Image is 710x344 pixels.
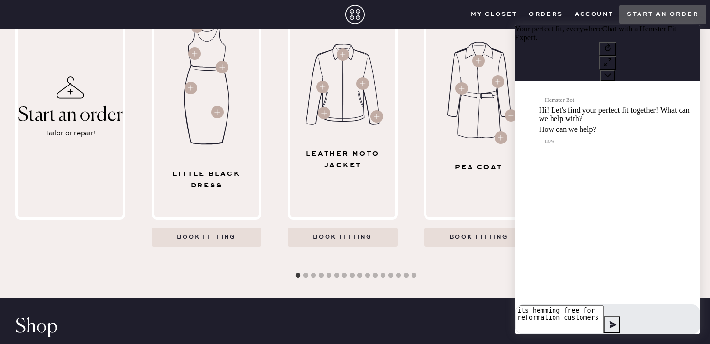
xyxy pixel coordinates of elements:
button: 14 [394,271,403,281]
button: My Closet [465,7,524,22]
div: Pea Coat [431,161,527,173]
button: Start an order [619,5,706,24]
div: Start an order [18,105,123,126]
button: 8 [347,271,357,281]
button: Orders [523,7,568,22]
button: Book fitting [288,228,398,247]
button: Book fitting [424,228,534,247]
button: 2 [301,271,311,281]
div: Shop [15,321,695,333]
button: 3 [309,271,318,281]
button: Book fitting [152,228,261,247]
div: Little Black Dress [158,168,255,191]
button: 7 [340,271,349,281]
button: 12 [378,271,388,281]
button: 5 [324,271,334,281]
img: Garment image [447,42,511,138]
button: 4 [316,271,326,281]
img: Garment image [306,44,380,124]
button: 13 [386,271,396,281]
img: Garment image [182,24,232,145]
button: 1 [293,271,303,281]
button: 11 [370,271,380,281]
button: 10 [363,271,372,281]
button: Account [569,7,620,22]
button: 6 [332,271,341,281]
button: 9 [355,271,365,281]
button: 15 [401,271,411,281]
div: Tailor or repair! [45,128,96,139]
div: Leather Moto Jacket [295,148,391,171]
iframe: Front Chat [505,15,710,344]
button: 16 [409,271,419,281]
